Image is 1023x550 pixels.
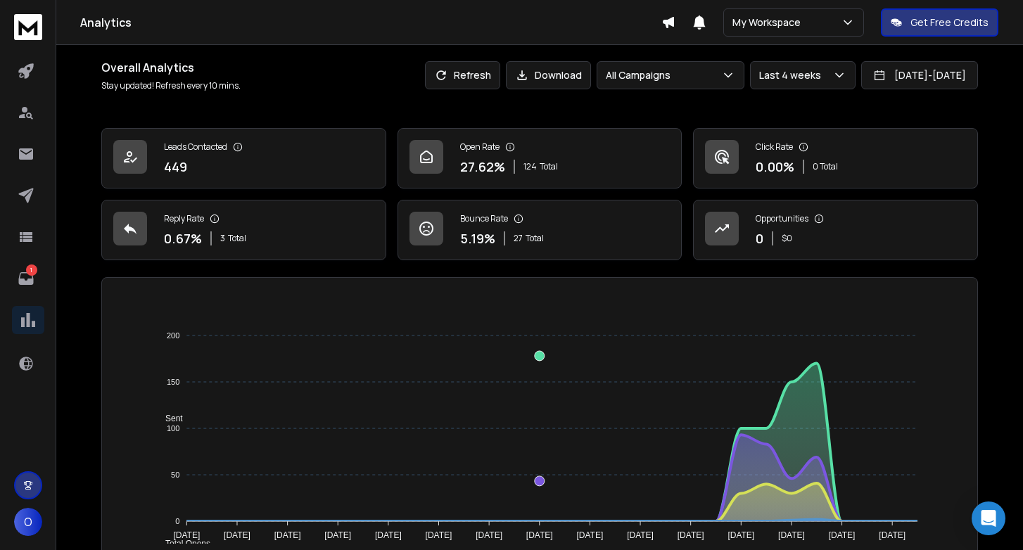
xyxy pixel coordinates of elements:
img: logo [14,14,42,40]
h1: Overall Analytics [101,59,241,76]
p: 5.19 % [460,229,495,248]
tspan: 50 [171,471,179,479]
span: Total Opens [155,539,210,549]
tspan: [DATE] [375,530,402,540]
tspan: 0 [175,517,179,525]
p: Get Free Credits [910,15,989,30]
tspan: [DATE] [627,530,654,540]
tspan: 150 [167,378,179,386]
tspan: [DATE] [879,530,906,540]
p: 0 [756,229,763,248]
h1: Analytics [80,14,661,31]
p: 0.00 % [756,157,794,177]
span: Sent [155,414,183,423]
tspan: [DATE] [678,530,704,540]
tspan: [DATE] [426,530,452,540]
p: 0.67 % [164,229,202,248]
span: 124 [523,161,537,172]
a: Opportunities0$0 [693,200,978,260]
tspan: [DATE] [526,530,553,540]
div: Open Intercom Messenger [972,501,1005,535]
p: All Campaigns [606,68,676,82]
p: Leads Contacted [164,141,227,153]
span: Total [540,161,558,172]
p: Click Rate [756,141,793,153]
p: Refresh [454,68,491,82]
a: Click Rate0.00%0 Total [693,128,978,188]
p: 27.62 % [460,157,505,177]
p: 0 Total [813,161,838,172]
tspan: [DATE] [173,530,200,540]
a: Leads Contacted449 [101,128,386,188]
a: Bounce Rate5.19%27Total [398,200,682,260]
span: 27 [514,233,523,244]
p: $ 0 [782,233,792,244]
button: O [14,508,42,536]
span: 3 [220,233,225,244]
tspan: 200 [167,331,179,340]
p: 1 [26,264,37,276]
p: Reply Rate [164,213,204,224]
span: Total [526,233,544,244]
p: Download [535,68,582,82]
span: Total [228,233,246,244]
tspan: [DATE] [224,530,250,540]
button: Refresh [425,61,500,89]
tspan: [DATE] [476,530,502,540]
p: Stay updated! Refresh every 10 mins. [101,80,241,91]
p: Open Rate [460,141,500,153]
tspan: [DATE] [829,530,856,540]
tspan: 100 [167,424,179,433]
a: Reply Rate0.67%3Total [101,200,386,260]
tspan: [DATE] [728,530,755,540]
a: Open Rate27.62%124Total [398,128,682,188]
p: Opportunities [756,213,808,224]
p: 449 [164,157,187,177]
tspan: [DATE] [778,530,805,540]
tspan: [DATE] [274,530,301,540]
p: My Workspace [732,15,806,30]
tspan: [DATE] [577,530,604,540]
button: Download [506,61,591,89]
button: Get Free Credits [881,8,998,37]
p: Bounce Rate [460,213,508,224]
button: [DATE]-[DATE] [861,61,978,89]
a: 1 [12,264,40,293]
tspan: [DATE] [324,530,351,540]
p: Last 4 weeks [759,68,827,82]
